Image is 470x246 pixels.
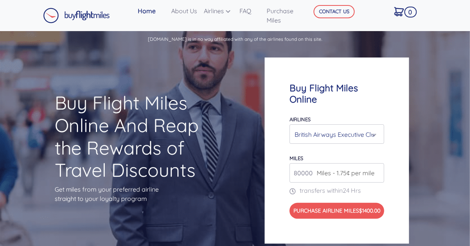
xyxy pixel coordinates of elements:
[343,187,361,194] span: 24 Hrs
[391,3,415,19] a: 0
[290,82,384,105] h4: Buy Flight Miles Online
[135,3,168,19] a: Home
[264,3,306,28] a: Purchase Miles
[236,3,264,19] a: FAQ
[168,3,201,19] a: About Us
[290,116,310,122] label: Airlines
[201,3,236,19] a: Airlines
[394,7,404,16] img: Cart
[290,186,384,195] p: transfers within
[55,185,205,203] p: Get miles from your preferred airline straight to your loyalty program
[314,5,355,18] button: CONTACT US
[55,92,205,181] h1: Buy Flight Miles Online And Reap the Rewards of Travel Discounts
[295,127,375,142] div: British Airways Executive Club
[43,8,110,23] img: Buy Flight Miles Logo
[313,168,375,178] span: Miles - 1.75¢ per mile
[290,155,303,161] label: miles
[290,124,384,144] button: British Airways Executive Club
[43,6,110,25] a: Buy Flight Miles Logo
[359,207,380,214] span: $1400.00
[290,203,384,219] button: Purchase Airline Miles$1400.00
[404,7,416,17] span: 0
